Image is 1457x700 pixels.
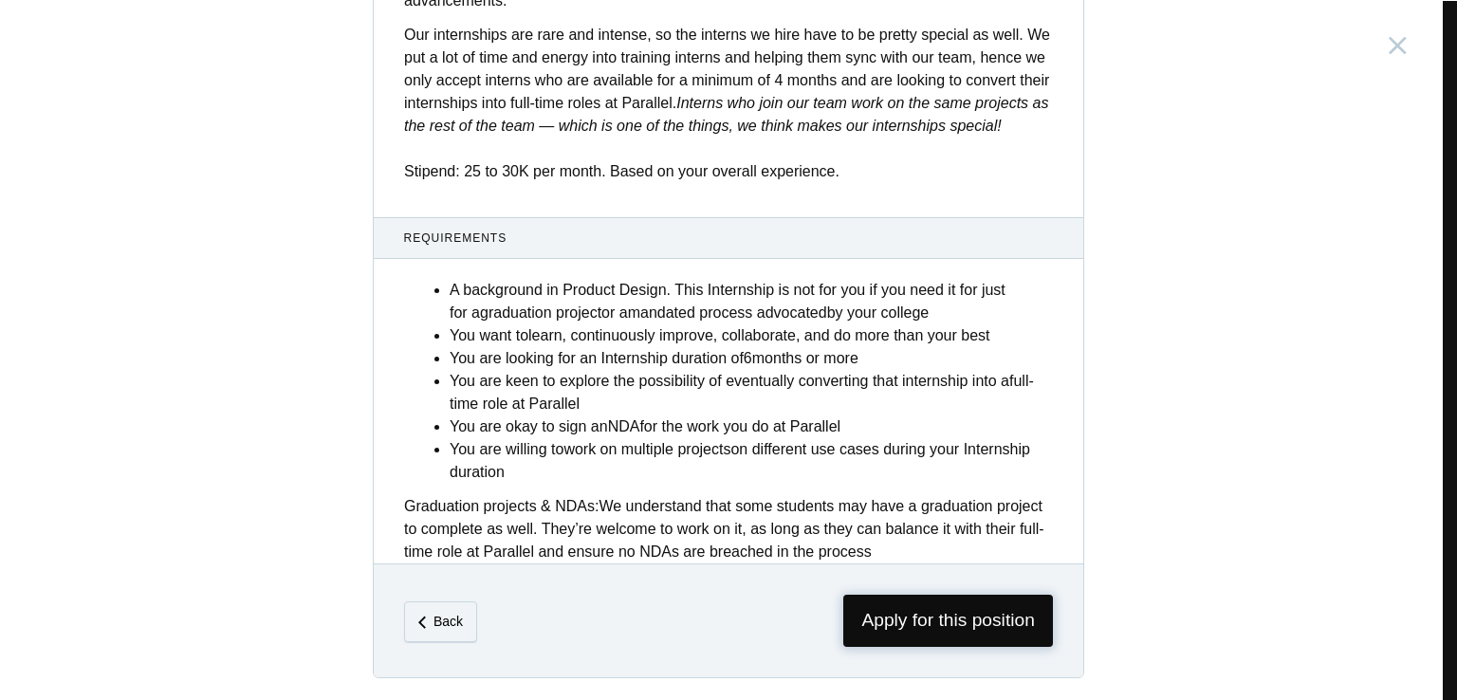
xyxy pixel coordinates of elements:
strong: months or more [752,350,858,366]
span: Apply for this position [843,595,1053,647]
p: Our internships are rare and intense, so the interns we hire have to be pretty special as well. W... [404,24,1053,183]
strong: NDA [608,418,640,434]
strong: work on multiple projects [563,441,730,457]
strong: Graduation projects & NDAs: [404,498,599,514]
li: A background in Product Design. This Internship is not for you if you need it for just for a or a... [450,279,1053,324]
li: You are looking for an Internship duration of [450,347,1053,370]
em: Interns who join our team work on the same projects as the rest of the team — which is one of the... [404,95,1048,134]
strong: Stipend [404,163,455,179]
strong: process advocated [699,304,826,321]
strong: 6 [744,350,752,366]
li: You are willing to on different use cases during your Internship duration [450,438,1053,484]
strong: learn, continuously improve, collaborate, and do more than your best [528,327,990,343]
div: We understand that some students may have a graduation project to complete as well. They’re welco... [404,495,1053,563]
li: You want to [450,324,1053,347]
li: You are okay to sign an for the work you do at Parallel [450,415,1053,438]
em: Back [433,614,463,629]
li: You are keen to explore the possibility of eventually converting that internship into a [450,370,1053,415]
strong: mandated [628,304,695,321]
span: Requirements [404,230,1054,247]
strong: graduation project [480,304,601,321]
